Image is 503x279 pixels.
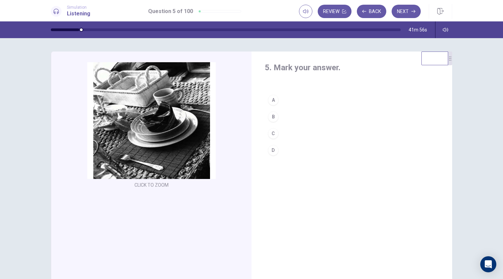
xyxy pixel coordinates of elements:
[265,62,439,73] h4: 5. Mark your answer.
[409,27,427,32] span: 41m 56s
[148,7,193,15] h1: Question 5 of 100
[268,111,279,122] div: B
[357,5,386,18] button: Back
[268,145,279,156] div: D
[67,5,90,10] span: Simulation
[268,95,279,105] div: A
[318,5,351,18] button: Review
[268,128,279,139] div: C
[265,125,439,142] button: C
[67,10,90,18] h1: Listening
[265,92,439,108] button: A
[392,5,421,18] button: Next
[480,256,496,272] div: Open Intercom Messenger
[265,108,439,125] button: B
[265,142,439,159] button: D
